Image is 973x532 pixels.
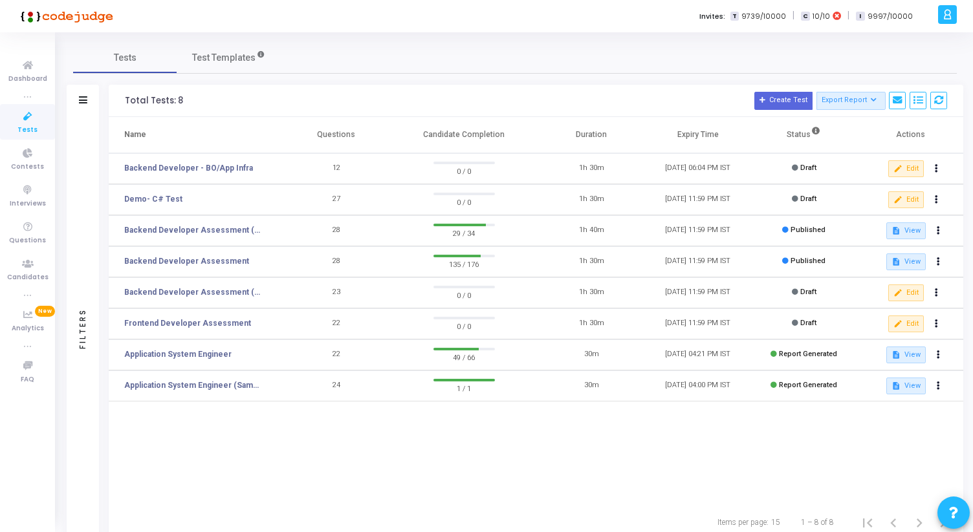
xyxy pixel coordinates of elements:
td: 24 [283,370,389,401]
th: Questions [283,117,389,153]
span: 29 / 34 [433,226,495,239]
td: [DATE] 11:59 PM IST [644,215,750,246]
div: Items per page: [717,516,769,528]
td: [DATE] 04:00 PM IST [644,370,750,401]
span: 10/10 [813,11,830,22]
td: 1h 30m [538,184,644,215]
td: 30m [538,370,644,401]
td: 1h 30m [538,277,644,308]
span: 9739/10000 [741,11,786,22]
a: Application System Engineer [124,348,232,360]
td: [DATE] 11:59 PM IST [644,277,750,308]
td: 22 [283,308,389,339]
span: I [856,12,864,21]
a: Demo- C# Test [124,193,182,205]
span: Questions [9,235,46,246]
td: [DATE] 11:59 PM IST [644,308,750,339]
span: | [847,9,849,23]
td: 23 [283,277,389,308]
td: 22 [283,339,389,370]
span: 0 / 0 [433,164,495,177]
span: 0 / 0 [433,195,495,208]
label: Invites: [699,11,725,22]
div: Filters [77,257,89,399]
td: 28 [283,246,389,277]
iframe: Chat [694,32,967,464]
span: Interviews [10,198,46,209]
td: 28 [283,215,389,246]
td: [DATE] 11:59 PM IST [644,184,750,215]
span: 135 / 176 [433,257,495,270]
span: 0 / 0 [433,319,495,332]
span: T [730,12,739,21]
span: C [801,12,809,21]
span: New [35,306,55,317]
span: 1 / 1 [433,381,495,394]
span: Contests [11,162,44,173]
td: 12 [283,153,389,184]
a: Backend Developer Assessment (C# & .Net) [124,224,263,236]
th: Duration [538,117,644,153]
td: 1h 40m [538,215,644,246]
td: 1h 30m [538,246,644,277]
span: 0 / 0 [433,288,495,301]
td: [DATE] 06:04 PM IST [644,153,750,184]
td: [DATE] 11:59 PM IST [644,246,750,277]
th: Name [109,117,283,153]
span: FAQ [21,374,34,385]
div: 1 – 8 of 8 [801,516,834,528]
span: Analytics [12,323,44,334]
td: 1h 30m [538,308,644,339]
th: Candidate Completion [389,117,538,153]
th: Expiry Time [644,117,750,153]
a: Application System Engineer (Sample Test) [124,379,263,391]
span: Test Templates [192,51,256,65]
div: Total Tests: 8 [125,96,183,106]
span: Dashboard [8,74,47,85]
span: | [793,9,794,23]
td: 27 [283,184,389,215]
td: 1h 30m [538,153,644,184]
td: [DATE] 04:21 PM IST [644,339,750,370]
span: 9997/10000 [868,11,913,22]
span: Candidates [7,272,49,283]
span: Tests [17,125,38,136]
a: Backend Developer Assessment [124,255,249,267]
a: Backend Developer Assessment (C# & .Net) [124,286,263,298]
span: Tests [114,51,137,65]
td: 30m [538,339,644,370]
span: 49 / 66 [433,350,495,363]
a: Backend Developer - BO/App Infra [124,162,253,174]
div: 15 [771,516,780,528]
a: Frontend Developer Assessment [124,317,251,329]
img: logo [16,3,113,29]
